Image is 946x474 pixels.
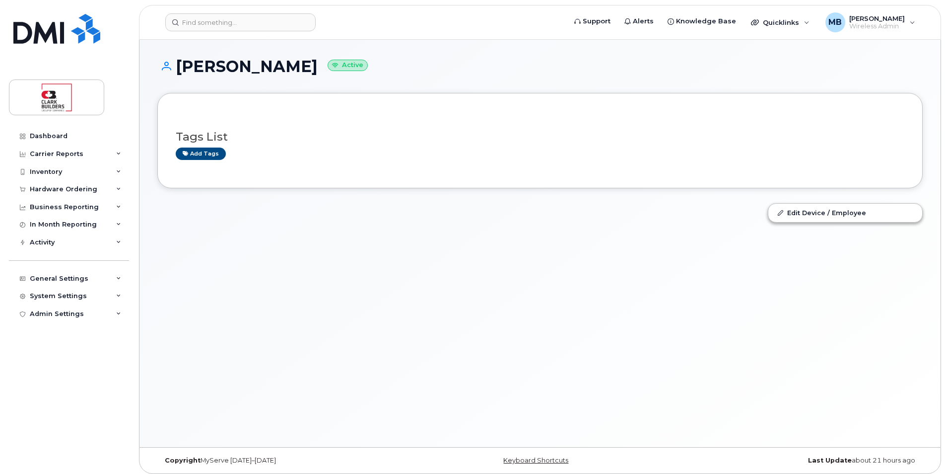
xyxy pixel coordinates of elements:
[176,131,904,143] h3: Tags List
[176,148,226,160] a: Add tags
[503,457,568,464] a: Keyboard Shortcuts
[768,204,922,222] a: Edit Device / Employee
[668,457,923,465] div: about 21 hours ago
[808,457,852,464] strong: Last Update
[157,58,923,75] h1: [PERSON_NAME]
[328,60,368,71] small: Active
[165,457,201,464] strong: Copyright
[157,457,412,465] div: MyServe [DATE]–[DATE]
